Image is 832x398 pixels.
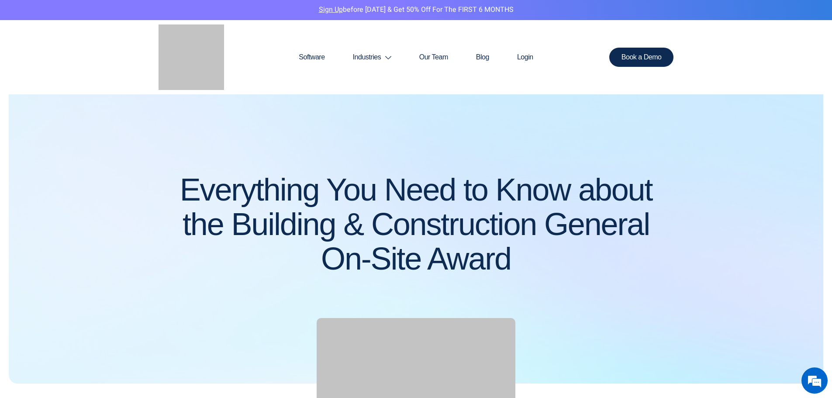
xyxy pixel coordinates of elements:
[319,4,343,15] a: Sign Up
[609,48,674,67] a: Book a Demo
[503,36,547,78] a: Login
[7,4,825,16] p: before [DATE] & Get 50% Off for the FIRST 6 MONTHS
[462,36,503,78] a: Blog
[159,173,674,277] h1: Everything You Need to Know about the Building & Construction General On-Site Award
[621,54,662,61] span: Book a Demo
[405,36,462,78] a: Our Team
[285,36,338,78] a: Software
[339,36,405,78] a: Industries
